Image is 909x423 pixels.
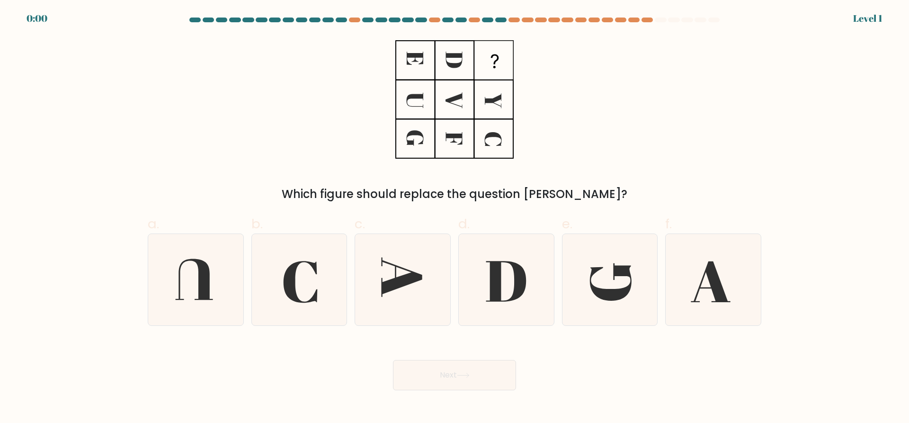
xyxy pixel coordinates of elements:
[27,11,47,26] div: 0:00
[853,11,882,26] div: Level 1
[355,215,365,233] span: c.
[458,215,470,233] span: d.
[393,360,516,390] button: Next
[562,215,572,233] span: e.
[153,186,756,203] div: Which figure should replace the question [PERSON_NAME]?
[148,215,159,233] span: a.
[251,215,263,233] span: b.
[665,215,672,233] span: f.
